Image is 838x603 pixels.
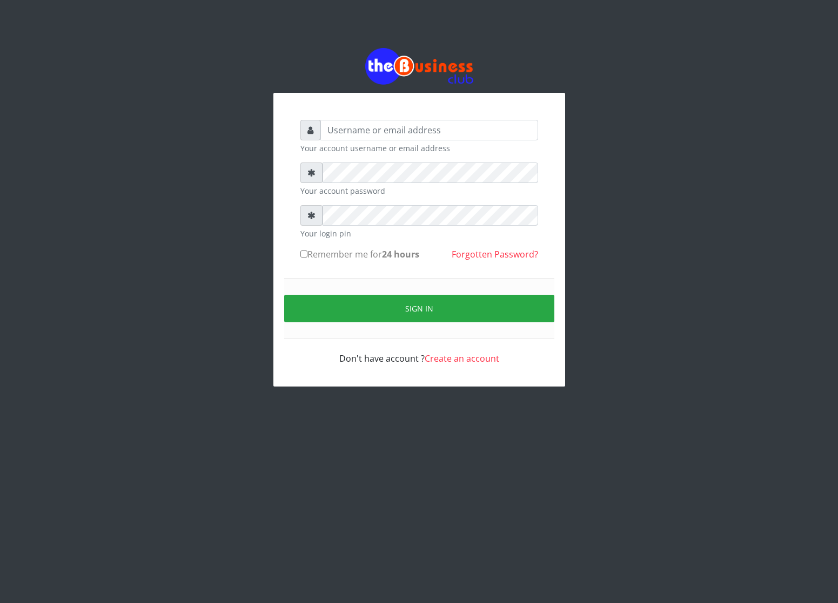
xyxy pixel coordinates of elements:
input: Remember me for24 hours [300,250,307,258]
div: Don't have account ? [300,339,538,365]
small: Your login pin [300,228,538,239]
small: Your account password [300,185,538,197]
button: Sign in [284,295,554,322]
a: Create an account [425,353,499,364]
a: Forgotten Password? [452,248,538,260]
label: Remember me for [300,248,419,261]
b: 24 hours [382,248,419,260]
small: Your account username or email address [300,143,538,154]
input: Username or email address [320,120,538,140]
